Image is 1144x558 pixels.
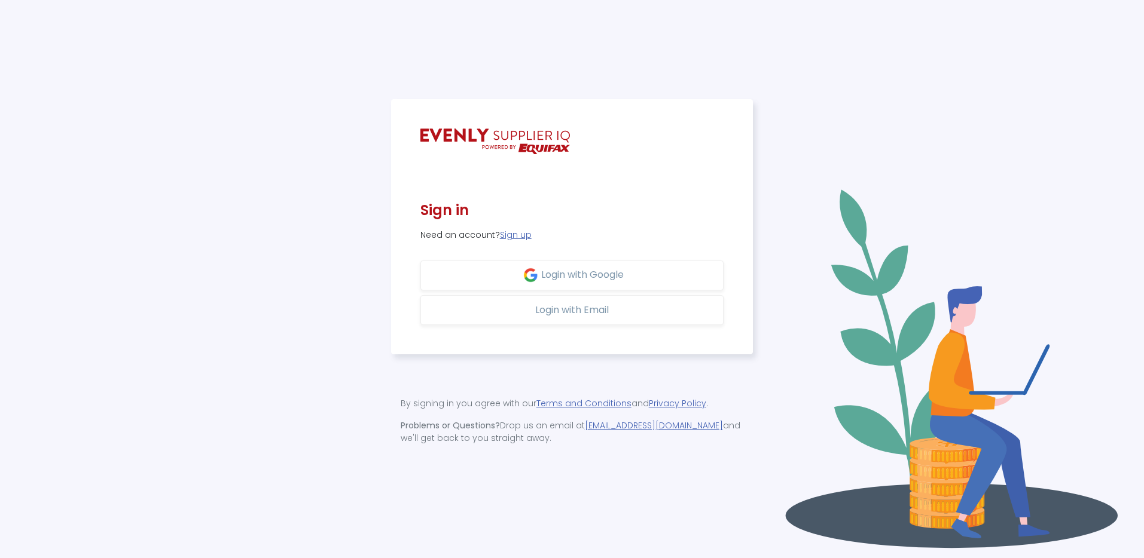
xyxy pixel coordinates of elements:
a: Terms and Conditions [536,397,632,409]
a: Privacy Policy [649,397,706,409]
p: By signing in you agree with our and . [401,397,744,410]
strong: Problems or Questions? [401,419,500,431]
a: [EMAIL_ADDRESS][DOMAIN_NAME] [585,419,723,431]
p: Drop us an email at and we'll get back to you straight away. [401,419,744,444]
